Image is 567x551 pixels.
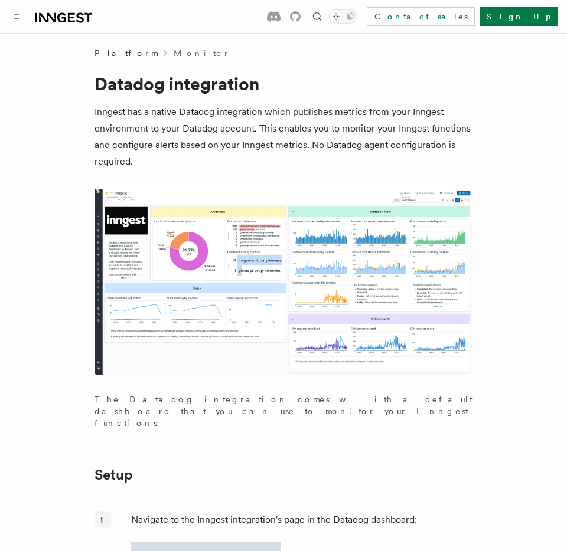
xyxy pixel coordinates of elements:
[131,511,472,528] p: Navigate to the Inngest integration's page in the Datadog dashboard:
[94,47,157,59] span: Platform
[94,467,133,483] a: Setup
[310,9,324,24] button: Find something...
[94,73,472,94] h1: Datadog integration
[94,189,472,375] img: The default dashboard for the Inngest Datadog integration
[94,511,111,528] div: 1
[367,7,475,26] a: Contact sales
[94,393,472,429] p: The Datadog integration comes with a default dashboard that you can use to monitor your Inngest f...
[94,104,472,170] p: Inngest has a native Datadog integration which publishes metrics from your Inngest environment to...
[480,7,558,26] a: Sign Up
[174,47,230,59] a: Monitor
[329,9,357,24] button: Toggle dark mode
[9,9,24,24] button: Toggle navigation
